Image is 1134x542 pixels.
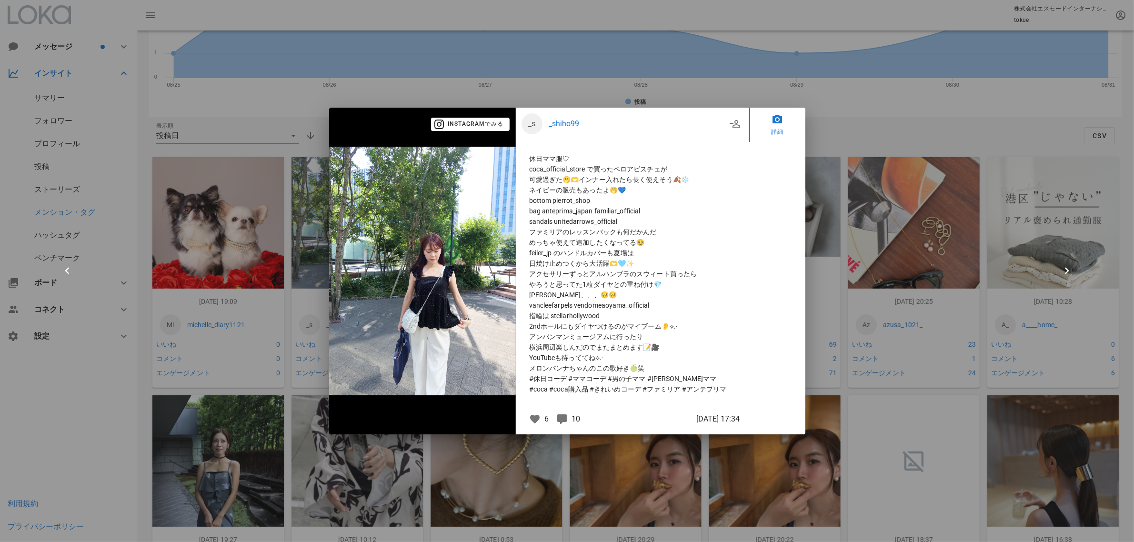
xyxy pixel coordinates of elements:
[529,185,736,195] span: ネイビーの販売もあったよ🤭💙
[529,290,736,300] span: [PERSON_NAME]、、、🥹🥹
[437,120,503,129] span: Instagramでみる
[522,113,542,134] a: _s
[529,227,736,237] span: ファミリアのレッスンバックも何だかんだ
[572,414,580,423] span: 10
[529,248,736,258] span: feiler_jp のハンドルカバーも夏場は
[749,108,805,142] a: 詳細
[529,363,736,373] span: メロンパンナちゃんのこの歌好き🍈笑
[431,118,510,131] button: Instagramでみる
[529,216,736,227] span: sandals unitedarrows_official
[529,279,736,290] span: やろうと思ってた1粒ダイヤとの重ね付け💎
[529,174,736,185] span: 可愛過ぎた🫢🫶インナー入れたら長く使えそう🍂❄️
[329,147,516,396] img: 1479797538785346_18527872777045469_2375741660643356908_n.jpg
[529,321,736,331] span: 2ndホールにもダイヤつけるのがマイブーム👂⟡.·
[529,331,736,342] span: アンパンマンミュージアムに行ったり
[529,153,736,164] span: 休日ママ服♡
[529,311,736,321] span: 指輪は stellarhollywood
[529,373,736,394] span: #休日コーデ #ママコーデ #男の子ママ #[PERSON_NAME]ママ #coca #coca購入品 #きれいめコーデ #ファミリア #アンテプリマ
[696,413,740,425] span: [DATE] 17:34
[529,237,736,248] span: めっちゃ使えて追加したくなってる🥹
[529,258,736,269] span: 日焼け止めつくから大活躍🫶🩵✨
[549,118,726,130] a: _shiho99
[529,300,736,311] span: vancleefarpels vendomeaoyama_official
[529,352,736,363] span: YouTubeも待っててね⟡.·
[529,269,736,279] span: アクセサリーずっとアルハンブラのスウィート買ったら
[544,414,549,423] span: 6
[431,119,510,128] a: Instagramでみる
[529,342,736,352] span: 横浜周辺楽しんだのでまたまとめます📝🎥
[529,195,736,206] span: bottom pierrot_shop
[529,206,736,216] span: bag anteprima_japan familiar_official
[529,164,736,174] span: coca_official_store で買ったベロアビスチェが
